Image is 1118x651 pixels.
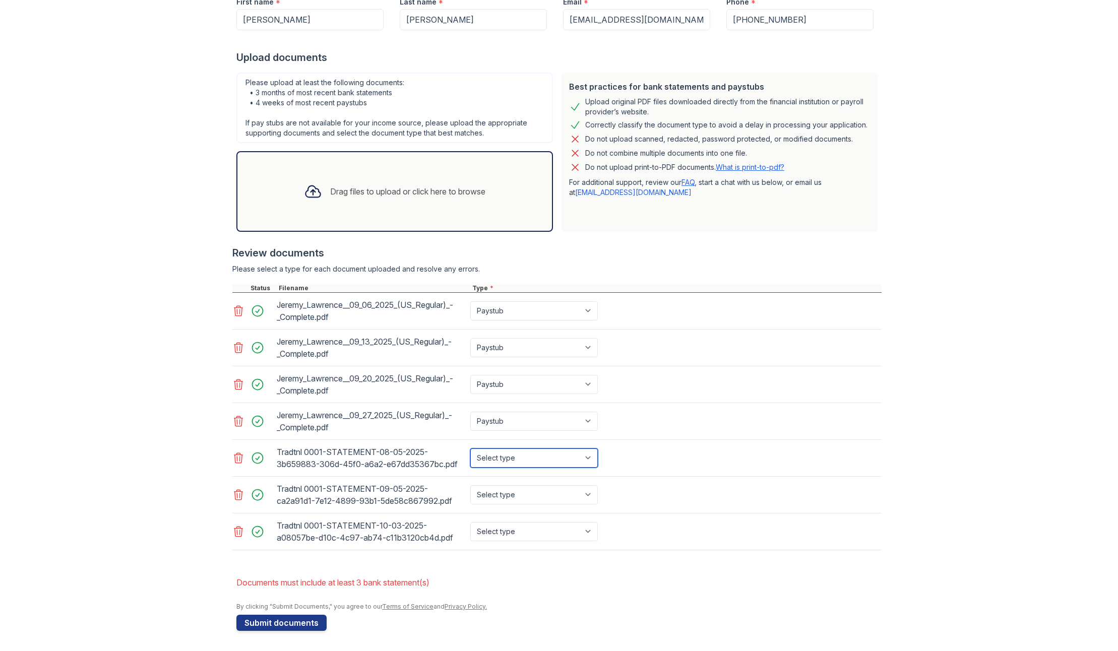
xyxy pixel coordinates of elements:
[236,50,882,64] div: Upload documents
[445,603,487,610] a: Privacy Policy.
[569,81,869,93] div: Best practices for bank statements and paystubs
[277,334,466,362] div: Jeremy_Lawrence__09_13_2025_(US_Regular)_-_Complete.pdf
[716,163,784,171] a: What is print-to-pdf?
[585,119,867,131] div: Correctly classify the document type to avoid a delay in processing your application.
[249,284,277,292] div: Status
[236,615,327,631] button: Submit documents
[569,177,869,198] p: For additional support, review our , start a chat with us below, or email us at
[382,603,433,610] a: Terms of Service
[330,185,485,198] div: Drag files to upload or click here to browse
[277,444,466,472] div: Tradtnl 0001-STATEMENT-08-05-2025-3b659883-306d-45f0-a6a2-e67dd35367bc.pdf
[575,188,692,197] a: [EMAIL_ADDRESS][DOMAIN_NAME]
[236,603,882,611] div: By clicking "Submit Documents," you agree to our and
[236,572,882,593] li: Documents must include at least 3 bank statement(s)
[277,407,466,435] div: Jeremy_Lawrence__09_27_2025_(US_Regular)_-_Complete.pdf
[585,133,853,145] div: Do not upload scanned, redacted, password protected, or modified documents.
[585,162,784,172] p: Do not upload print-to-PDF documents.
[585,147,747,159] div: Do not combine multiple documents into one file.
[585,97,869,117] div: Upload original PDF files downloaded directly from the financial institution or payroll provider’...
[232,264,882,274] div: Please select a type for each document uploaded and resolve any errors.
[277,370,466,399] div: Jeremy_Lawrence__09_20_2025_(US_Regular)_-_Complete.pdf
[681,178,695,186] a: FAQ
[277,297,466,325] div: Jeremy_Lawrence__09_06_2025_(US_Regular)_-_Complete.pdf
[277,517,466,546] div: Tradtnl 0001-STATEMENT-10-03-2025-a08057be-d10c-4c97-ab74-c11b3120cb4d.pdf
[236,73,553,143] div: Please upload at least the following documents: • 3 months of most recent bank statements • 4 wee...
[277,284,470,292] div: Filename
[277,481,466,509] div: Tradtnl 0001-STATEMENT-09-05-2025-ca2a91d1-7e12-4899-93b1-5de58c867992.pdf
[232,246,882,260] div: Review documents
[470,284,882,292] div: Type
